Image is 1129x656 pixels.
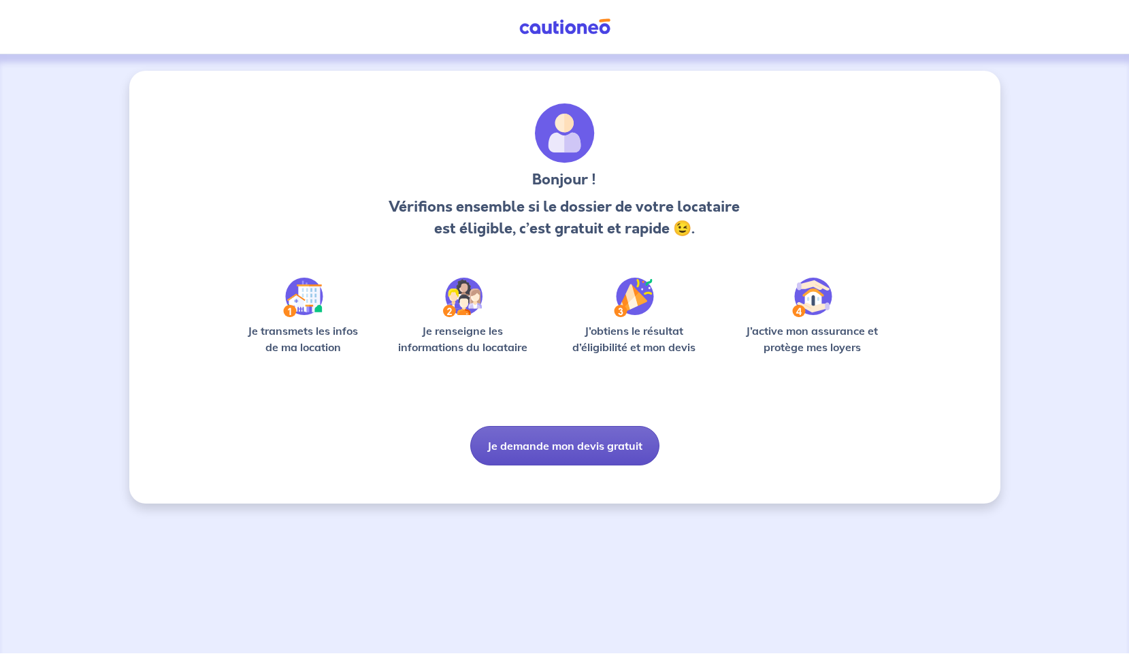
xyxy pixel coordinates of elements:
button: Je demande mon devis gratuit [470,426,659,465]
img: /static/c0a346edaed446bb123850d2d04ad552/Step-2.svg [443,278,482,317]
img: Cautioneo [514,18,616,35]
p: J’obtiens le résultat d’éligibilité et mon devis [557,323,711,355]
p: J’active mon assurance et protège mes loyers [733,323,891,355]
img: /static/bfff1cf634d835d9112899e6a3df1a5d/Step-4.svg [792,278,832,317]
p: Vérifions ensemble si le dossier de votre locataire est éligible, c’est gratuit et rapide 😉. [385,196,744,240]
img: /static/90a569abe86eec82015bcaae536bd8e6/Step-1.svg [283,278,323,317]
p: Je transmets les infos de ma location [238,323,368,355]
img: archivate [535,103,595,163]
h3: Bonjour ! [385,169,744,191]
img: /static/f3e743aab9439237c3e2196e4328bba9/Step-3.svg [614,278,654,317]
p: Je renseigne les informations du locataire [390,323,536,355]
